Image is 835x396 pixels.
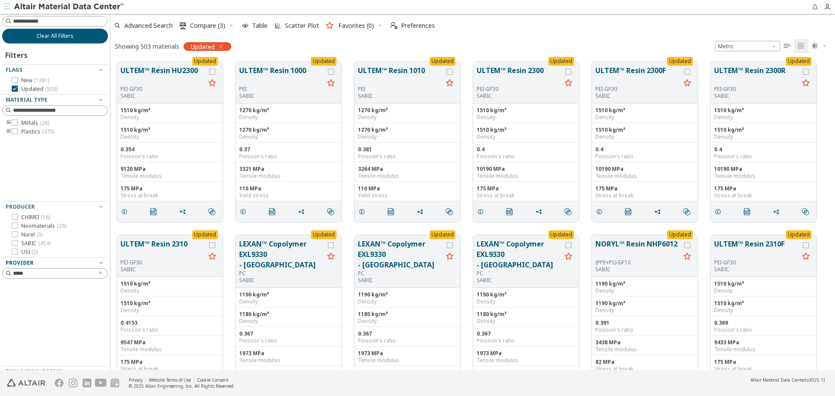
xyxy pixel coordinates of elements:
i: toogle group [6,120,12,126]
button: Share [650,203,668,220]
div: 1973 MPa [477,350,575,357]
div: Poisson's ratio [358,153,457,160]
button: Flags [2,65,108,75]
span: USI [21,249,38,256]
button: Share [769,203,787,220]
div: 0.367 [239,330,338,337]
p: SABIC [595,93,680,100]
div: 1270 kg/m³ [239,126,338,133]
div: Tensile modulus [714,346,813,353]
span: Updated [191,43,215,50]
p: SABIC [120,93,205,100]
button: Favorite [205,250,219,264]
button: Favorite [324,77,338,90]
div: 1190 kg/m³ [477,291,575,298]
div: Updated [430,230,455,239]
button: Share [413,203,431,220]
button: PDF Download [265,203,283,220]
div: Poisson's ratio [239,153,338,160]
span: ( 2 ) [32,248,38,256]
div: Updated [311,57,337,66]
div: Density [477,133,575,140]
button: Favorite [680,77,694,90]
div: 175 MPa [714,359,813,366]
div: Tensile modulus [595,173,694,180]
div: Density [358,298,457,305]
div: Updated [192,230,218,239]
div: PEI-GF30 [595,86,680,93]
button: ULTEM™ Resin 1000 [239,65,324,86]
button: Similar search [442,203,460,220]
span: Material Type [6,96,47,103]
div: Updated [786,57,812,66]
button: ULTEM™ Resin 2310 [120,239,205,259]
div: Stress at break [714,366,813,373]
span: Provider [6,259,33,266]
button: LEXAN™ Copolymer EXL9330 - [GEOGRAPHIC_DATA] [477,239,561,270]
div: 0.367 [358,330,457,337]
p: SABIC [714,266,799,273]
i:  [784,43,791,50]
button: LEXAN™ Copolymer EXL9330 - [GEOGRAPHIC_DATA] [239,239,324,270]
div: Poisson's ratio [239,337,338,344]
button: Details [354,203,373,220]
button: Details [592,203,610,220]
button: Similar search [798,203,816,220]
div: 1510 kg/m³ [714,280,813,287]
div: 175 MPa [595,185,694,192]
div: Density [595,114,694,121]
i:  [269,208,276,215]
div: Tensile modulus [595,346,694,353]
div: 0.381 [358,146,457,153]
div: 175 MPa [477,185,575,192]
div: Unit System [715,41,780,51]
div: 1510 kg/m³ [120,107,219,114]
div: Tensile modulus [477,173,575,180]
span: Neomaterials [21,223,66,230]
div: (PPE+PS)-GF10 [595,259,680,266]
button: Favorite [205,77,219,90]
div: Tensile modulus [358,357,457,364]
p: SABIC [358,93,443,100]
button: Producer [2,202,108,212]
span: ( 503 ) [45,85,57,93]
span: Metric [715,41,780,51]
span: Table [252,23,267,29]
span: Scatter Plot [285,23,319,29]
button: Favorite [443,77,457,90]
button: Share [294,203,312,220]
button: Table View [780,39,794,53]
a: Cookie Consent [197,377,229,383]
button: Details [236,203,254,220]
div: 1270 kg/m³ [358,126,457,133]
a: Privacy [129,377,143,383]
div: 1270 kg/m³ [239,107,338,114]
div: PEI-GF30 [120,259,205,266]
div: 1190 kg/m³ [595,280,694,287]
span: Metals [21,120,49,126]
div: 9433 MPa [714,339,813,346]
span: ( 3 ) [37,231,43,238]
div: Density [120,114,219,121]
button: ULTEM™ Resin 2310F [714,239,799,259]
div: 10190 MPa [477,166,575,173]
div: PEI-GF30 [120,86,205,93]
button: Tile View [794,39,808,53]
span: Favorites (0) [338,23,374,29]
div: Updated [667,57,693,66]
div: Updated [667,230,693,239]
div: Tensile modulus [120,346,219,353]
div: 1510 kg/m³ [477,107,575,114]
div: 0.391 [595,319,694,326]
div: 3264 MPa [358,166,457,173]
div: Updated [548,230,574,239]
i:  [506,208,513,215]
div: 110 MPa [239,185,338,192]
button: ULTEM™ Resin HU2300 [120,65,205,86]
div: 3321 MPa [239,166,338,173]
i:  [744,208,751,215]
span: Nurel [21,231,43,238]
div: Density [120,307,219,314]
div: Tensile modulus [120,173,219,180]
div: 175 MPa [120,359,219,366]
